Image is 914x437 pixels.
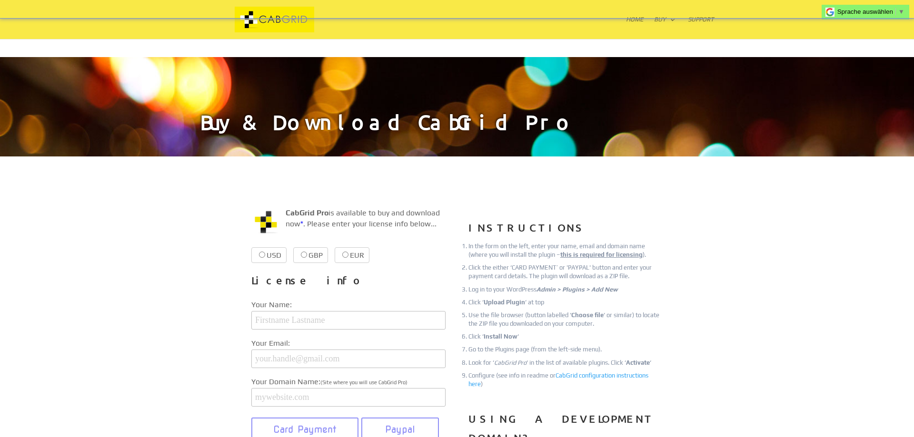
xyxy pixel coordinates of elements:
li: Click ‘ ‘ [468,332,663,341]
input: USD [259,252,265,258]
p: is available to buy and download now . Please enter your license info below... [251,208,446,237]
input: mywebsite.com [251,388,446,407]
strong: Activate [626,359,650,366]
span: (Site where you will use CabGrid Pro) [320,379,407,385]
a: CabGrid configuration instructions here [468,372,648,388]
input: your.handle@gmail.com [251,350,446,368]
strong: Upload Plugin [484,299,525,306]
h3: INSTRUCTIONS [468,218,663,242]
input: GBP [301,252,307,258]
li: Configure (see info in readme or ) [468,371,663,388]
label: GBP [293,247,328,263]
li: Click ‘ ‘ at top [468,298,663,307]
strong: Choose file [571,311,604,319]
img: CabGrid [202,7,347,33]
em: CabGrid Pro [494,359,527,366]
li: Look for ‘ ‘ in the list of available plugins. Click ‘ ‘ [468,359,663,367]
strong: CabGrid Pro [286,208,328,217]
li: Log in to your WordPress [468,285,663,294]
h3: License info [251,271,446,295]
label: USD [251,247,287,263]
li: Click the either ‘CARD PAYMENT’ or 'PAYPAL' button and enter your payment card details. The plugi... [468,263,663,281]
input: Firstname Lastname [251,311,446,330]
label: Your Name: [251,299,446,311]
li: Go to the Plugins page (from the left-side menu). [468,345,663,354]
li: Use the file browser (button labelled ‘ ‘ or similar) to locate the ZIP file you downloaded on yo... [468,311,663,328]
h1: Buy & Download CabGrid Pro [200,112,714,156]
li: In the form on the left, enter your name, email and domain name (where you will install the plugi... [468,242,663,259]
img: CabGrid WordPress Plugin [251,208,280,236]
input: EUR [342,252,348,258]
a: Support [688,16,714,39]
a: Buy [654,16,676,39]
strong: Install Now [484,333,517,340]
em: Admin > Plugins > Add New [536,286,618,293]
a: Home [626,16,644,39]
label: Your Email: [251,337,446,350]
label: Your Domain Name: [251,376,446,388]
u: this is required for licensing [560,251,643,258]
label: EUR [335,247,369,263]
